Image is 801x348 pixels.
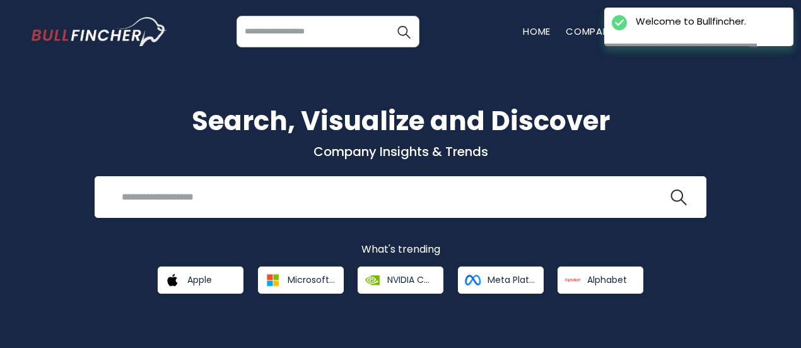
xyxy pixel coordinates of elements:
img: search icon [670,189,687,206]
span: Apple [187,274,212,285]
span: Meta Platforms [488,274,535,285]
a: Microsoft Corporation [258,267,344,294]
a: Companies [566,25,623,38]
span: NVIDIA Corporation [387,274,435,285]
a: NVIDIA Corporation [358,267,443,294]
div: Welcome to Bullfincher. [636,15,746,28]
img: bullfincher logo [32,17,167,46]
p: What's trending [32,243,769,256]
button: Search [388,16,419,47]
a: Alphabet [558,267,643,294]
a: Go to homepage [32,17,167,46]
span: Alphabet [587,274,627,285]
a: Apple [158,267,243,294]
h1: Search, Visualize and Discover [32,101,769,141]
span: Microsoft Corporation [288,274,335,285]
a: Meta Platforms [458,267,544,294]
a: Home [523,25,551,38]
p: Company Insights & Trends [32,143,769,160]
